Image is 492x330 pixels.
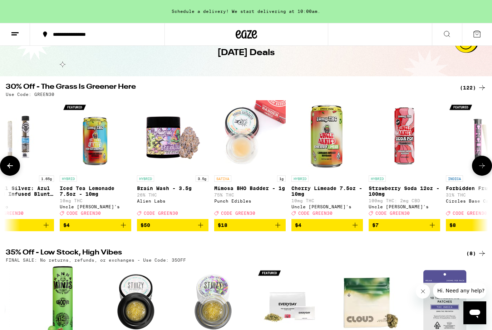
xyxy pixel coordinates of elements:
[369,204,440,209] div: Uncle [PERSON_NAME]'s
[141,222,150,228] span: $50
[60,100,131,219] a: Open page for Iced Tea Lemonade 7.5oz - 10mg from Uncle Arnie's
[291,100,363,172] img: Uncle Arnie's - Cherry Limeade 7.5oz - 10mg
[6,83,451,92] h2: 30% Off - The Grass Is Greener Here
[466,249,486,258] a: (8)
[196,175,208,182] p: 3.5g
[446,175,463,182] p: INDICA
[214,199,286,203] div: Punch Edibles
[433,283,486,299] iframe: Message from company
[214,175,231,182] p: SATIVA
[369,219,440,231] button: Add to bag
[60,204,131,209] div: Uncle [PERSON_NAME]'s
[291,175,309,182] p: HYBRID
[137,175,154,182] p: HYBRID
[214,100,286,172] img: Punch Edibles - Mimosa BHO Badder - 1g
[291,204,363,209] div: Uncle [PERSON_NAME]'s
[137,100,208,172] img: Alien Labs - Brain Wash - 3.5g
[67,211,101,215] span: CODE GREEN30
[137,193,208,197] p: 26% THC
[460,83,486,92] a: (122)
[137,100,208,219] a: Open page for Brain Wash - 3.5g from Alien Labs
[369,185,440,197] p: Strawberry Soda 12oz - 100mg
[221,211,255,215] span: CODE GREEN30
[60,175,77,182] p: HYBRID
[453,211,487,215] span: CODE GREEN30
[369,100,440,219] a: Open page for Strawberry Soda 12oz - 100mg from Uncle Arnie's
[277,175,286,182] p: 1g
[137,199,208,203] div: Alien Labs
[63,222,70,228] span: $4
[416,284,430,299] iframe: Close message
[372,222,379,228] span: $7
[137,185,208,191] p: Brain Wash - 3.5g
[295,222,301,228] span: $4
[6,249,451,258] h2: 35% Off - Low Stock, High Vibes
[60,219,131,231] button: Add to bag
[298,211,333,215] span: CODE GREEN30
[369,100,440,172] img: Uncle Arnie's - Strawberry Soda 12oz - 100mg
[369,198,440,203] p: 100mg THC: 2mg CBD
[60,185,131,197] p: Iced Tea Lemonade 7.5oz - 10mg
[291,100,363,219] a: Open page for Cherry Limeade 7.5oz - 10mg from Uncle Arnie's
[39,175,54,182] p: 1.65g
[218,222,227,228] span: $18
[291,219,363,231] button: Add to bag
[60,100,131,172] img: Uncle Arnie's - Iced Tea Lemonade 7.5oz - 10mg
[144,211,178,215] span: CODE GREEN30
[291,198,363,203] p: 10mg THC
[214,193,286,197] p: 75% THC
[214,219,286,231] button: Add to bag
[214,100,286,219] a: Open page for Mimosa BHO Badder - 1g from Punch Edibles
[6,92,54,97] p: Use Code: GREEN30
[137,219,208,231] button: Add to bag
[375,211,410,215] span: CODE GREEN30
[214,185,286,191] p: Mimosa BHO Badder - 1g
[60,198,131,203] p: 10mg THC
[449,222,456,228] span: $8
[291,185,363,197] p: Cherry Limeade 7.5oz - 10mg
[369,175,386,182] p: HYBRID
[463,301,486,324] iframe: Button to launch messaging window
[6,258,186,262] p: FINAL SALE: No returns, refunds, or exchanges - Use Code: 35OFF
[217,47,275,59] h1: [DATE] Deals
